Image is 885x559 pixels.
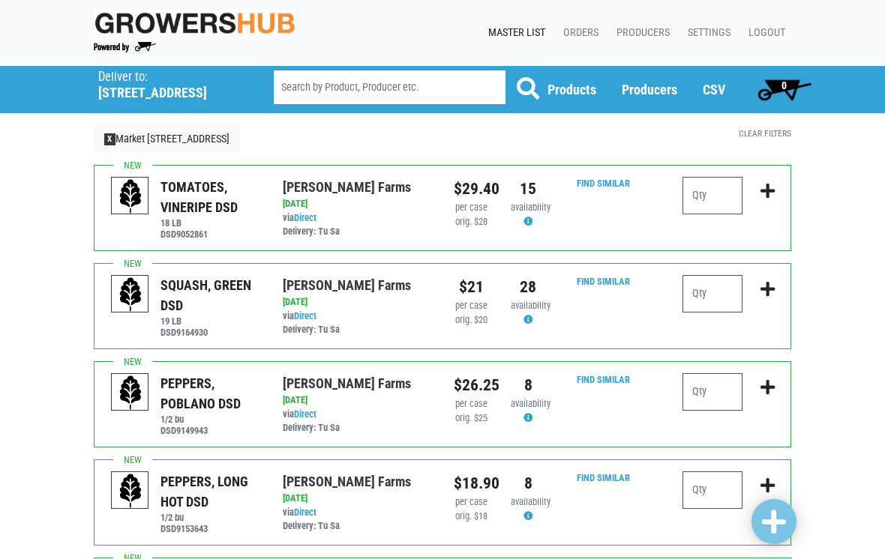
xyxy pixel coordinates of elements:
[682,275,742,312] input: Qty
[160,425,259,436] h6: DSD9149943
[283,295,431,309] div: [DATE]
[160,177,259,217] div: TOMATOES, VINERIPE DSD
[547,82,596,97] a: Products
[454,373,488,397] div: $26.25
[454,495,488,510] div: per case
[577,178,630,189] a: Find Similar
[511,177,545,201] div: 15
[160,512,259,523] h6: 1/2 bu
[294,310,316,321] a: Direct
[112,472,149,510] img: placeholder-variety-43d6402dacf2d531de610a020419775a.svg
[454,397,488,411] div: per case
[160,327,259,338] h6: DSD9164930
[94,125,240,154] a: XMarket [STREET_ADDRESS]
[283,393,431,408] div: [DATE]
[112,178,149,215] img: placeholder-variety-43d6402dacf2d531de610a020419775a.svg
[736,19,791,47] a: Logout
[98,85,235,101] h5: [STREET_ADDRESS]
[283,179,411,195] a: [PERSON_NAME] Farms
[454,275,488,299] div: $21
[511,471,545,495] div: 8
[454,177,488,201] div: $29.40
[112,374,149,411] img: placeholder-variety-43d6402dacf2d531de610a020419775a.svg
[454,313,488,327] div: orig. $20
[511,398,550,409] span: availability
[283,277,411,293] a: [PERSON_NAME] Farms
[604,19,676,47] a: Producers
[283,225,431,239] div: Delivery: Tu Sa
[160,229,259,240] h6: DSD9052861
[454,411,488,426] div: orig. $25
[160,373,259,414] div: PEPPERS, POBLANO DSD
[476,19,551,47] a: Master List
[511,373,545,397] div: 8
[676,19,736,47] a: Settings
[160,217,259,229] h6: 18 LB
[283,474,411,489] a: [PERSON_NAME] Farms
[551,19,604,47] a: Orders
[622,82,677,97] a: Producers
[781,79,787,91] span: 0
[160,414,259,425] h6: 1/2 bu
[454,201,488,215] div: per case
[682,373,742,411] input: Qty
[294,212,316,223] a: Direct
[283,323,431,337] div: Delivery: Tu Sa
[94,42,156,52] img: Powered by Big Wheelbarrow
[454,471,488,495] div: $18.90
[703,82,725,97] a: CSV
[294,408,316,420] a: Direct
[283,492,431,506] div: [DATE]
[160,315,259,327] h6: 19 LB
[98,70,235,85] p: Deliver to:
[682,471,742,509] input: Qty
[511,202,550,213] span: availability
[283,309,431,338] div: via
[94,10,295,36] img: original-fc7597fdc6adbb9d0e2ae620e786d1a2.jpg
[511,275,545,299] div: 28
[283,421,431,435] div: Delivery: Tu Sa
[283,519,431,534] div: Delivery: Tu Sa
[98,66,247,101] span: Market 32 Balltown Road, #191 (442 Balltown Rd, Schenectady, NY 12304, USA)
[283,375,411,391] a: [PERSON_NAME] Farms
[104,133,115,145] span: X
[577,374,630,385] a: Find Similar
[682,177,742,214] input: Qty
[112,276,149,313] img: placeholder-variety-43d6402dacf2d531de610a020419775a.svg
[454,510,488,524] div: orig. $18
[294,507,316,518] a: Direct
[454,215,488,229] div: orig. $28
[511,300,550,311] span: availability
[160,523,259,534] h6: DSD9153643
[160,471,259,512] div: PEPPERS, LONG HOT DSD
[454,299,488,313] div: per case
[283,211,431,240] div: via
[283,197,431,211] div: [DATE]
[577,472,630,483] a: Find Similar
[160,275,259,315] div: SQUASH, GREEN DSD
[274,70,505,104] input: Search by Product, Producer etc.
[283,408,431,436] div: via
[739,128,791,139] a: Clear Filters
[577,276,630,287] a: Find Similar
[751,74,817,104] a: 0
[283,506,431,534] div: via
[511,496,550,507] span: availability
